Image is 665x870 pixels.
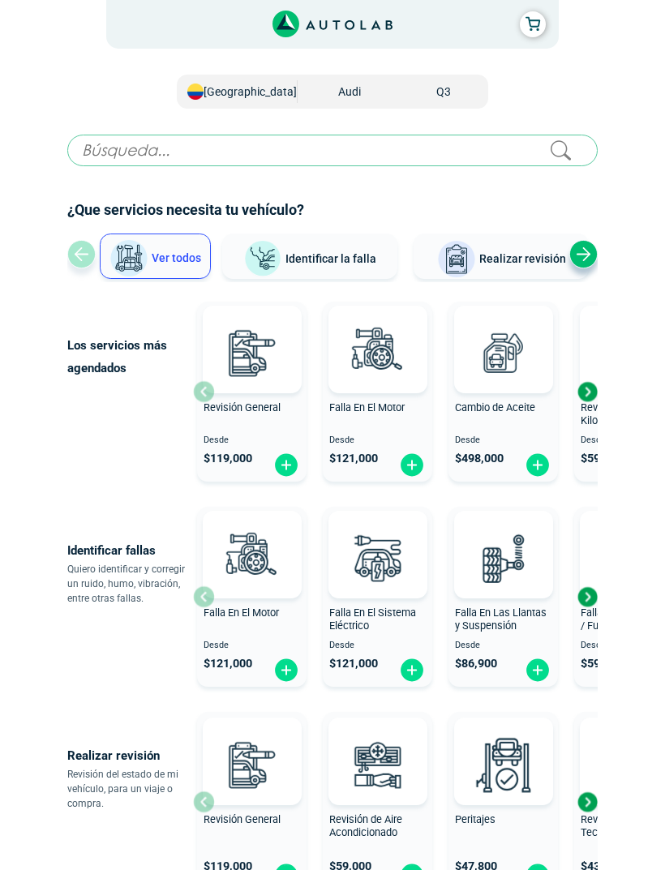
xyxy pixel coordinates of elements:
div: Next slide [575,379,599,404]
img: aire_acondicionado-v3.svg [342,729,414,800]
span: Desde [455,641,551,651]
input: Búsqueda... [67,135,597,166]
button: Realizar revisión [414,234,589,279]
img: fi_plus-circle2.svg [525,452,551,478]
span: Q3 [414,80,470,103]
p: Los servicios más agendados [67,334,193,379]
img: diagnostic_gota-de-sangre-v3.svg [594,522,665,594]
img: cambio_de_aceite-v3.svg [468,317,539,388]
button: Falla En El Motor Desde $121,000 [197,507,307,687]
span: $ 121,000 [204,657,252,671]
img: fi_plus-circle2.svg [399,452,425,478]
img: peritaje-v3.svg [468,729,539,800]
img: fi_plus-circle2.svg [399,658,425,683]
span: Ver todos [152,251,201,264]
button: Ver todos [100,234,211,279]
span: $ 498,000 [455,452,504,465]
button: Falla En El Sistema Eléctrico Desde $121,000 [323,507,432,687]
img: AD0BCuuxAAAAAElFTkSuQmCC [228,721,277,769]
span: $ 121,000 [329,452,378,465]
span: $ 86,900 [455,657,497,671]
img: revision_por_kilometraje-v3.svg [594,317,665,388]
img: revision_general-v3.svg [217,317,288,388]
span: Falla En El Motor [329,401,405,414]
span: Desde [204,641,300,651]
button: Revisión General Desde $119,000 [197,302,307,482]
img: AD0BCuuxAAAAAElFTkSuQmCC [479,309,528,358]
p: Quiero identificar y corregir un ruido, humo, vibración, entre otras fallas. [67,562,193,606]
p: Realizar revisión [67,744,193,767]
span: Desde [329,641,426,651]
img: AD0BCuuxAAAAAElFTkSuQmCC [354,309,402,358]
span: [GEOGRAPHIC_DATA] [204,80,297,103]
span: Realizar revisión [479,252,566,265]
img: Flag of COLOMBIA [187,84,204,100]
img: AD0BCuuxAAAAAElFTkSuQmCC [354,514,402,563]
span: Cambio de Aceite [455,401,535,414]
img: diagnostic_suspension-v3.svg [468,522,539,594]
span: Revisión de Aire Acondicionado [329,813,402,839]
div: Next slide [575,790,599,814]
span: Identificar la falla [285,251,376,264]
div: Next slide [569,240,598,268]
img: diagnostic_bombilla-v3.svg [342,522,414,594]
span: AUDI [310,80,389,103]
span: $ 119,000 [204,452,252,465]
p: Identificar fallas [67,539,193,562]
img: Realizar revisión [437,240,476,279]
span: Falla En Las Llantas y Suspensión [455,606,547,632]
img: diagnostic_engine-v3.svg [217,522,288,594]
img: revision_tecno_mecanica-v3.svg [594,729,665,800]
img: fi_plus-circle2.svg [525,658,551,683]
p: Revisión del estado de mi vehículo, para un viaje o compra. [67,767,193,811]
span: $ 597,000 [581,452,629,465]
img: revision_general-v3.svg [217,729,288,800]
img: Identificar la falla [243,240,282,278]
img: AD0BCuuxAAAAAElFTkSuQmCC [228,309,277,358]
img: AD0BCuuxAAAAAElFTkSuQmCC [228,514,277,563]
button: Cambio de Aceite Desde $498,000 [448,302,558,482]
button: Identificar la falla [222,234,397,279]
button: Falla En Las Llantas y Suspensión Desde $86,900 [448,507,558,687]
span: $ 59,000 [581,657,623,671]
img: AD0BCuuxAAAAAElFTkSuQmCC [479,721,528,769]
div: Next slide [575,585,599,609]
img: AD0BCuuxAAAAAElFTkSuQmCC [479,514,528,563]
img: fi_plus-circle2.svg [273,452,299,478]
span: Desde [329,435,426,446]
h2: ¿Que servicios necesita tu vehículo? [67,199,597,221]
span: Revisión por Kilometraje [581,401,637,427]
button: Falla En El Motor Desde $121,000 [323,302,432,482]
img: AD0BCuuxAAAAAElFTkSuQmCC [354,721,402,769]
span: Revisión General [204,401,281,414]
img: Ver todos [109,239,148,278]
span: Revisión General [204,813,281,825]
img: diagnostic_engine-v3.svg [342,317,414,388]
span: $ 121,000 [329,657,378,671]
span: Desde [455,435,551,446]
a: Link al sitio de autolab [272,15,393,31]
img: fi_plus-circle2.svg [273,658,299,683]
span: Falla En El Motor [204,606,279,619]
span: Falla En El Sistema Eléctrico [329,606,416,632]
span: Peritajes [455,813,496,825]
span: Desde [204,435,300,446]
